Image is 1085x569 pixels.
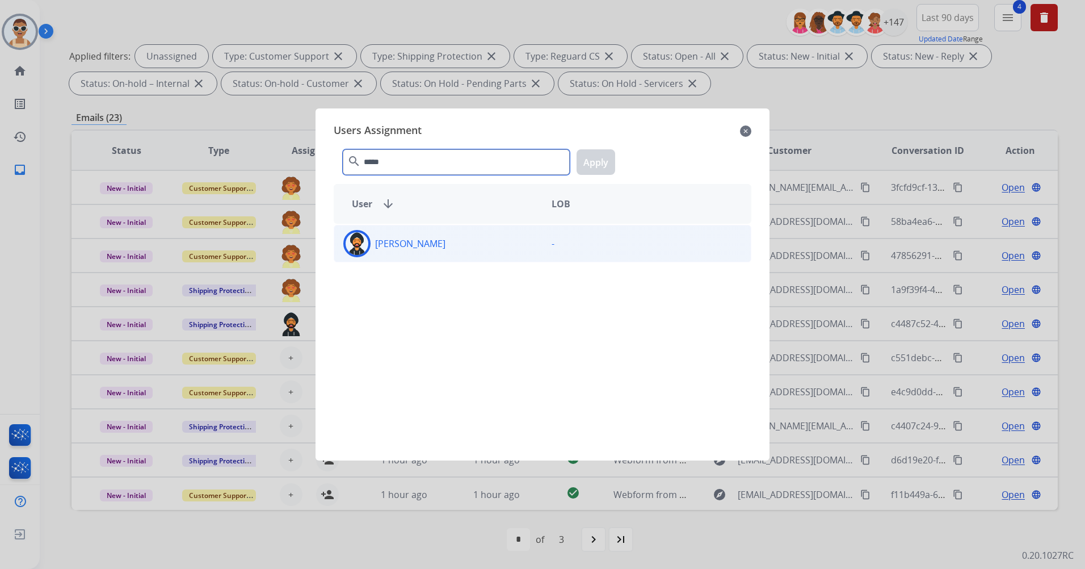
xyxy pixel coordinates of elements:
mat-icon: search [347,154,361,168]
div: User [343,197,542,211]
mat-icon: close [740,124,751,138]
p: - [552,237,554,250]
span: LOB [552,197,570,211]
span: Users Assignment [334,122,422,140]
button: Apply [577,149,615,175]
mat-icon: arrow_downward [381,197,395,211]
p: [PERSON_NAME] [375,237,445,250]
